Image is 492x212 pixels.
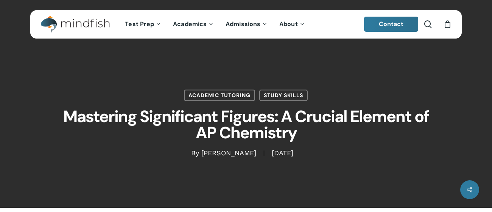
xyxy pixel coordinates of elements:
a: Academics [167,21,220,28]
header: Main Menu [30,10,462,39]
span: By [191,151,199,156]
a: About [274,21,311,28]
a: Admissions [220,21,274,28]
h1: Mastering Significant Figures: A Crucial Element of AP Chemistry [57,101,435,149]
span: About [279,20,298,28]
a: Contact [364,17,419,32]
nav: Main Menu [119,10,311,39]
span: Academics [173,20,207,28]
a: Study Skills [259,90,308,101]
span: [DATE] [264,151,301,156]
a: Academic Tutoring [184,90,255,101]
a: Test Prep [119,21,167,28]
span: Contact [379,20,404,28]
a: [PERSON_NAME] [201,149,256,157]
span: Test Prep [125,20,154,28]
a: Cart [443,20,452,28]
span: Admissions [226,20,260,28]
iframe: Chatbot [442,162,481,201]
